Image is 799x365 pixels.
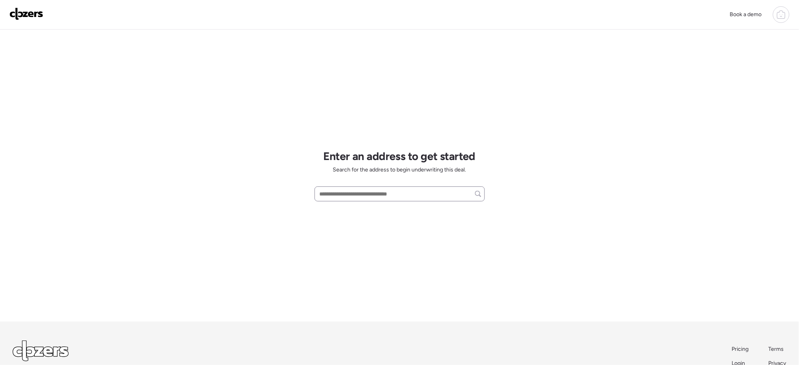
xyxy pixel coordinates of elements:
span: Terms [769,346,784,352]
a: Pricing [732,345,750,353]
a: Terms [769,345,786,353]
span: Pricing [732,346,749,352]
span: Book a demo [730,11,762,18]
img: Logo [9,7,43,20]
h1: Enter an address to get started [324,149,476,163]
img: Logo Light [13,341,69,361]
span: Search for the address to begin underwriting this deal. [333,166,466,174]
